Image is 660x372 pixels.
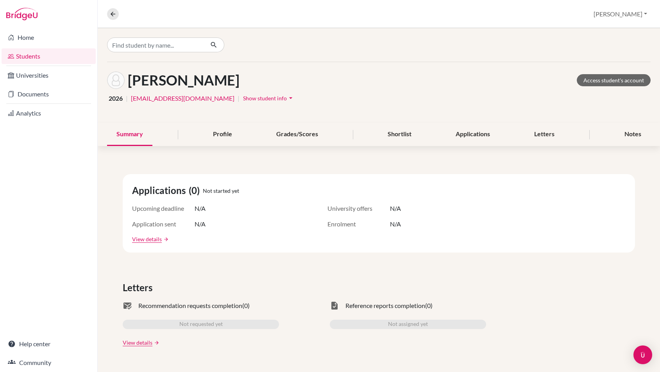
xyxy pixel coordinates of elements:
a: Analytics [2,105,96,121]
i: arrow_drop_down [287,94,295,102]
button: [PERSON_NAME] [590,7,651,21]
span: N/A [390,219,401,229]
div: Applications [446,123,499,146]
span: N/A [195,204,206,213]
span: Applications [132,183,189,198]
span: Show student info [243,95,287,101]
a: Community [2,355,96,370]
span: Not started yet [203,187,239,195]
div: Grades/Scores [267,123,327,146]
span: Not assigned yet [388,320,428,329]
h1: [PERSON_NAME] [128,72,240,89]
a: Help center [2,336,96,352]
a: Documents [2,86,96,102]
span: (0) [242,301,250,310]
a: View details [132,235,162,243]
span: 2026 [109,94,123,103]
span: Enrolment [327,219,390,229]
span: Letters [123,281,156,295]
span: Reference reports completion [345,301,425,310]
a: Access student's account [577,74,651,86]
a: arrow_forward [152,340,159,345]
span: Upcoming deadline [132,204,195,213]
span: task [330,301,339,310]
span: mark_email_read [123,301,132,310]
a: Home [2,30,96,45]
div: Summary [107,123,152,146]
div: Notes [615,123,651,146]
span: N/A [195,219,206,229]
span: | [126,94,128,103]
button: Show student infoarrow_drop_down [243,92,295,104]
a: View details [123,338,152,347]
span: (0) [189,183,203,198]
img: Alexander Camacho's avatar [107,71,125,89]
div: Profile [204,123,241,146]
a: [EMAIL_ADDRESS][DOMAIN_NAME] [131,94,234,103]
span: | [238,94,240,103]
div: Open Intercom Messenger [633,345,652,364]
span: University offers [327,204,390,213]
input: Find student by name... [107,37,204,52]
img: Bridge-U [6,8,38,20]
span: (0) [425,301,433,310]
span: Application sent [132,219,195,229]
a: Universities [2,68,96,83]
div: Letters [525,123,564,146]
span: Not requested yet [179,320,223,329]
span: Recommendation requests completion [138,301,242,310]
a: Students [2,48,96,64]
a: arrow_forward [162,237,169,242]
div: Shortlist [378,123,421,146]
span: N/A [390,204,401,213]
